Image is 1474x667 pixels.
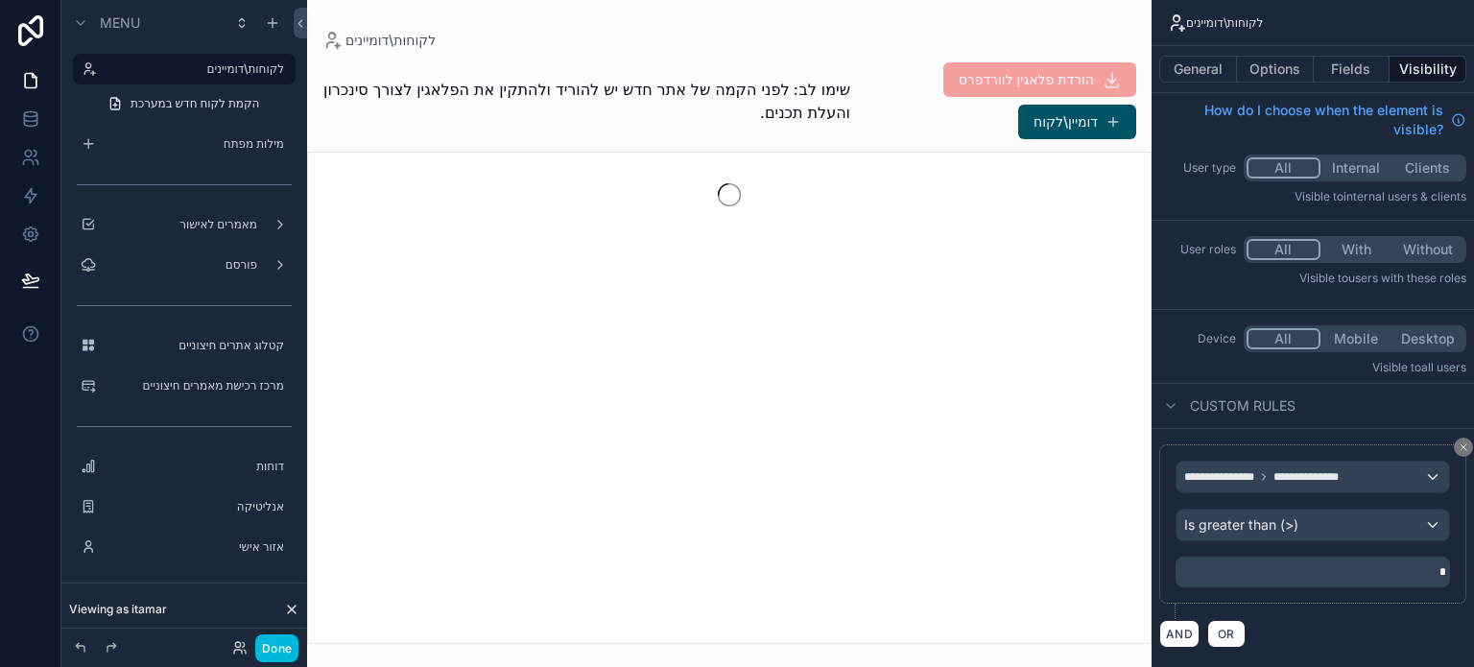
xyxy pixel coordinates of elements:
[104,499,284,514] label: אנליטיקה
[1247,328,1320,349] button: All
[1320,239,1392,260] button: With
[69,602,167,617] span: Viewing as itamar
[1159,360,1466,375] p: Visible to
[104,580,284,595] label: smart AI SETUP
[1159,101,1466,139] a: How do I choose when the element is visible?
[104,61,284,77] label: לקוחות\דומיינים
[1421,360,1466,374] span: all users
[104,378,284,393] label: מרכז רכישת מאמרים חיצוניים
[1348,271,1466,285] span: Users with these roles
[1314,56,1391,83] button: Fields
[1237,56,1314,83] button: Options
[104,217,257,232] label: מאמרים לאישור
[131,96,259,111] span: הקמת לקוח חדש במערכת
[1176,509,1450,541] button: Is greater than (>)
[1159,331,1236,346] label: Device
[1391,239,1463,260] button: Without
[1184,515,1298,535] span: Is greater than (>)
[1391,157,1463,179] button: Clients
[96,88,296,119] a: הקמת לקוח חדש במערכת
[104,136,284,152] label: מילות מפתח
[1159,620,1200,648] button: AND
[1159,56,1237,83] button: General
[255,634,298,662] button: Done
[104,338,284,353] label: קטלוג אתרים חיצוניים
[100,13,140,33] span: Menu
[104,257,257,273] label: פורסם
[1391,328,1463,349] button: Desktop
[104,539,284,555] label: אזור אישי
[1159,160,1236,176] label: User type
[1320,157,1392,179] button: Internal
[1207,620,1246,648] button: OR
[1247,157,1320,179] button: All
[1159,242,1236,257] label: User roles
[1390,56,1466,83] button: Visibility
[1159,189,1466,204] p: Visible to
[1320,328,1392,349] button: Mobile
[1186,15,1263,31] span: לקוחות\דומיינים
[1159,101,1443,139] span: How do I choose when the element is visible?
[1190,396,1296,416] span: Custom rules
[1159,271,1466,286] p: Visible to
[104,459,284,474] label: דוחות
[1247,239,1320,260] button: All
[1214,627,1239,641] span: OR
[1343,189,1466,203] span: Internal users & clients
